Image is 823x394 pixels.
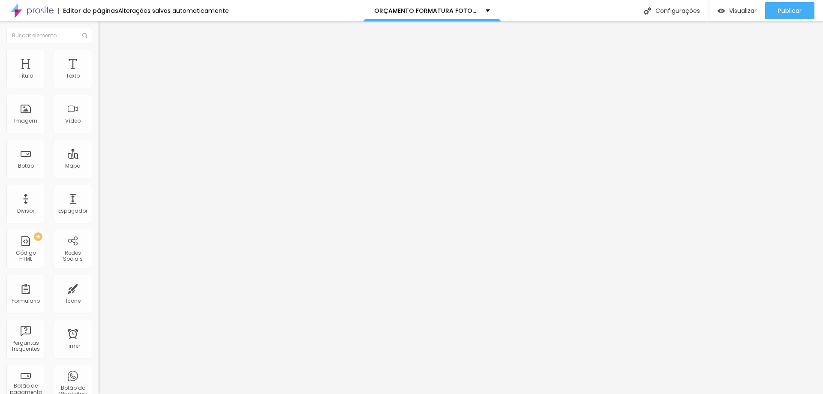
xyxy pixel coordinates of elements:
div: Botão [18,163,34,169]
div: Espaçador [58,208,87,214]
span: Publicar [778,7,802,14]
div: Formulário [12,298,40,304]
div: Mapa [65,163,81,169]
img: view-1.svg [718,7,725,15]
div: Vídeo [65,118,81,124]
button: Publicar [765,2,814,19]
input: Buscar elemento [6,28,92,43]
div: Divisor [17,208,34,214]
p: ORÇAMENTO FORMATURA FOTOS E VÍDEOS [374,8,479,14]
div: Editor de páginas [58,8,118,14]
div: Ícone [66,298,81,304]
div: Timer [66,343,80,349]
img: Icone [82,33,87,38]
div: Imagem [14,118,37,124]
img: Icone [644,7,651,15]
div: Código HTML [9,250,42,262]
button: Visualizar [709,2,765,19]
div: Texto [66,73,80,79]
span: Visualizar [729,7,757,14]
div: Título [18,73,33,79]
iframe: Editor [99,21,823,394]
div: Alterações salvas automaticamente [118,8,229,14]
div: Perguntas frequentes [9,340,42,352]
div: Redes Sociais [56,250,90,262]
